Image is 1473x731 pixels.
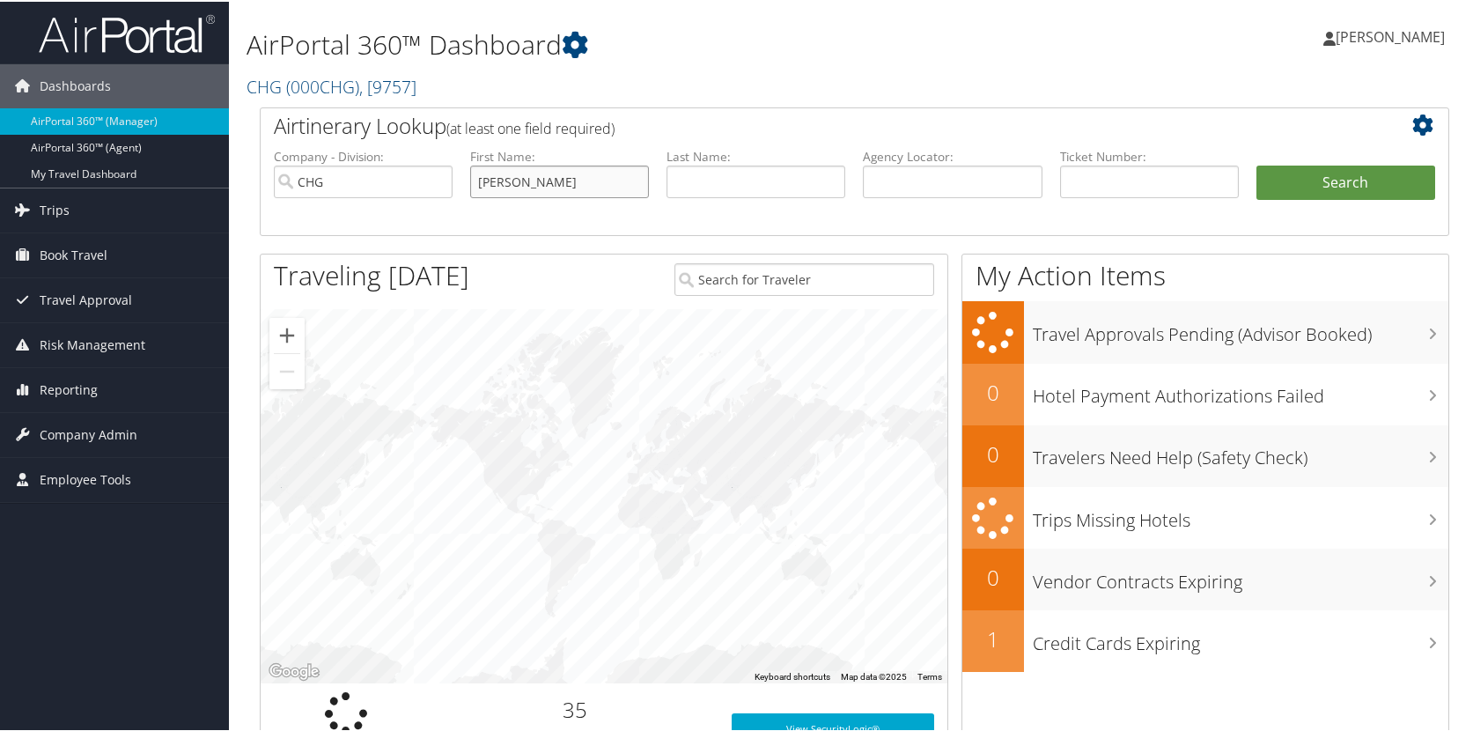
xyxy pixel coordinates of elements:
a: 0Vendor Contracts Expiring [962,547,1448,609]
button: Zoom in [269,316,305,351]
label: Company - Division: [274,146,453,164]
span: Book Travel [40,232,107,276]
span: (at least one field required) [446,117,615,137]
h1: AirPortal 360™ Dashboard [247,25,1057,62]
h3: Vendor Contracts Expiring [1033,559,1448,593]
a: 0Hotel Payment Authorizations Failed [962,362,1448,424]
input: Search for Traveler [674,262,934,294]
h3: Travel Approvals Pending (Advisor Booked) [1033,312,1448,345]
a: Open this area in Google Maps (opens a new window) [265,659,323,682]
span: Dashboards [40,63,111,107]
span: Map data ©2025 [841,670,907,680]
h2: 0 [962,561,1024,591]
a: [PERSON_NAME] [1323,9,1462,62]
a: CHG [247,73,416,97]
span: Risk Management [40,321,145,365]
h2: 35 [446,693,705,723]
img: airportal-logo.png [39,11,215,53]
a: 0Travelers Need Help (Safety Check) [962,424,1448,485]
h1: My Action Items [962,255,1448,292]
span: Trips [40,187,70,231]
span: Employee Tools [40,456,131,500]
h3: Trips Missing Hotels [1033,498,1448,531]
h2: 0 [962,376,1024,406]
label: First Name: [470,146,649,164]
label: Agency Locator: [863,146,1042,164]
span: Company Admin [40,411,137,455]
span: Reporting [40,366,98,410]
span: Travel Approval [40,277,132,321]
span: [PERSON_NAME] [1336,26,1445,45]
label: Ticket Number: [1060,146,1239,164]
a: Travel Approvals Pending (Advisor Booked) [962,299,1448,362]
h2: 0 [962,438,1024,468]
button: Zoom out [269,352,305,388]
a: 1Credit Cards Expiring [962,609,1448,670]
span: , [ 9757 ] [359,73,416,97]
a: Terms (opens in new tab) [917,670,942,680]
button: Keyboard shortcuts [755,669,830,682]
h3: Travelers Need Help (Safety Check) [1033,435,1448,469]
h2: 1 [962,623,1024,653]
img: Google [265,659,323,682]
h1: Traveling [DATE] [274,255,469,292]
label: Last Name: [667,146,845,164]
h3: Credit Cards Expiring [1033,621,1448,654]
h3: Hotel Payment Authorizations Failed [1033,373,1448,407]
a: Trips Missing Hotels [962,485,1448,548]
span: ( 000CHG ) [286,73,359,97]
button: Search [1256,164,1435,199]
h2: Airtinerary Lookup [274,109,1337,139]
